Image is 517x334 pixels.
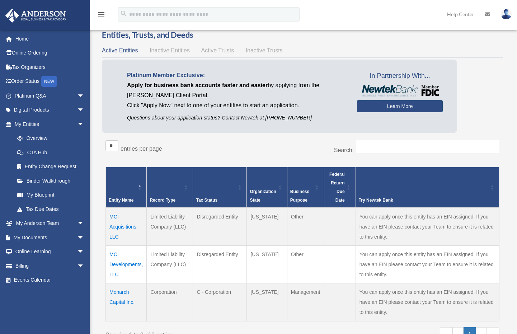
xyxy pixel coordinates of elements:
td: Limited Liability Company (LLC) [147,208,193,246]
th: Organization State: Activate to sort [247,167,287,208]
td: MCI Developments, LLC [106,245,147,283]
a: Learn More [357,100,443,112]
a: Binder Walkthrough [10,174,91,188]
td: Other [287,208,324,246]
span: arrow_drop_down [77,245,91,259]
span: In Partnership With... [357,70,443,82]
a: Online Ordering [5,46,95,60]
a: My Documentsarrow_drop_down [5,230,95,245]
span: Active Entities [102,47,138,53]
a: Entity Change Request [10,160,91,174]
div: NEW [41,76,57,87]
p: by applying from the [PERSON_NAME] Client Portal. [127,80,346,100]
i: menu [97,10,105,19]
th: Entity Name: Activate to invert sorting [106,167,147,208]
td: Limited Liability Company (LLC) [147,245,193,283]
a: Home [5,32,95,46]
td: MCI Acquisitions, LLC [106,208,147,246]
th: Business Purpose: Activate to sort [287,167,324,208]
a: menu [97,13,105,19]
td: C - Corporation [193,283,247,321]
span: Tax Status [196,198,217,203]
span: arrow_drop_down [77,216,91,231]
td: Corporation [147,283,193,321]
th: Record Type: Activate to sort [147,167,193,208]
td: Management [287,283,324,321]
h3: Entities, Trusts, and Deeds [102,29,503,41]
a: Order StatusNEW [5,74,95,89]
td: You can apply once this entity has an EIN assigned. If you have an EIN please contact your Team t... [356,283,499,321]
a: Platinum Q&Aarrow_drop_down [5,89,95,103]
a: My Blueprint [10,188,91,202]
i: search [120,10,128,18]
a: Events Calendar [5,273,95,287]
span: arrow_drop_down [77,89,91,103]
td: [US_STATE] [247,208,287,246]
a: My Anderson Teamarrow_drop_down [5,216,95,231]
span: Active Trusts [201,47,234,53]
span: Record Type [150,198,175,203]
td: Disregarded Entity [193,245,247,283]
span: Business Purpose [290,189,309,203]
a: CTA Hub [10,145,91,160]
td: Disregarded Entity [193,208,247,246]
th: Tax Status: Activate to sort [193,167,247,208]
span: Federal Return Due Date [329,172,345,203]
td: Other [287,245,324,283]
p: Platinum Member Exclusive: [127,70,346,80]
span: arrow_drop_down [77,230,91,245]
img: NewtekBankLogoSM.png [361,85,439,97]
span: Apply for business bank accounts faster and easier [127,82,268,88]
a: Online Learningarrow_drop_down [5,245,95,259]
td: You can apply once this entity has an EIN assigned. If you have an EIN please contact your Team t... [356,245,499,283]
p: Questions about your application status? Contact Newtek at [PHONE_NUMBER] [127,113,346,122]
a: Overview [10,131,88,146]
th: Try Newtek Bank : Activate to sort [356,167,499,208]
label: Search: [334,147,354,153]
th: Federal Return Due Date: Activate to sort [324,167,356,208]
td: Monarch Capital Inc. [106,283,147,321]
td: [US_STATE] [247,283,287,321]
a: Tax Due Dates [10,202,91,216]
span: arrow_drop_down [77,259,91,273]
a: My Entitiesarrow_drop_down [5,117,91,131]
td: [US_STATE] [247,245,287,283]
img: Anderson Advisors Platinum Portal [3,9,68,23]
span: arrow_drop_down [77,103,91,118]
a: Digital Productsarrow_drop_down [5,103,95,117]
span: Organization State [250,189,276,203]
span: arrow_drop_down [77,117,91,132]
a: Tax Organizers [5,60,95,74]
span: Inactive Entities [150,47,190,53]
span: Entity Name [109,198,133,203]
span: Inactive Trusts [246,47,283,53]
a: Billingarrow_drop_down [5,259,95,273]
img: User Pic [501,9,512,19]
div: Try Newtek Bank [359,196,488,204]
p: Click "Apply Now" next to one of your entities to start an application. [127,100,346,110]
td: You can apply once this entity has an EIN assigned. If you have an EIN please contact your Team t... [356,208,499,246]
label: entries per page [121,146,162,152]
